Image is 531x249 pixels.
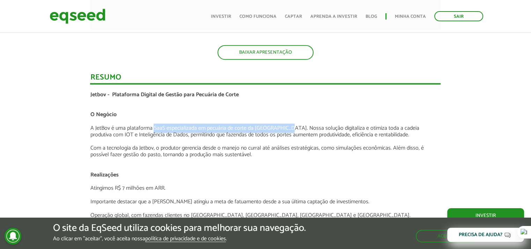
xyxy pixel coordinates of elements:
[395,14,426,19] a: Minha conta
[90,212,441,218] p: Operação global, com fazendas clientes no [GEOGRAPHIC_DATA], [GEOGRAPHIC_DATA], [GEOGRAPHIC_DATA]...
[211,14,231,19] a: Investir
[90,198,441,205] p: Importante destacar que a [PERSON_NAME] atingiu a meta de fatuamento desde a sua última captação ...
[90,185,441,191] p: Atingimos R$ 7 milhões em ARR.
[285,14,302,19] a: Captar
[239,14,276,19] a: Como funciona
[416,230,478,242] button: Aceitar
[366,14,377,19] a: Blog
[90,170,118,180] span: Realizações
[90,90,238,99] span: Jetbov - Plataforma Digital de Gestão para Pecuária de Corte
[90,145,441,158] p: Com a tecnologia da Jetbov, o produtor gerencia desde o manejo no curral até análises estratégica...
[90,74,441,84] div: Resumo
[217,45,314,60] a: BAIXAR APRESENTAÇÃO
[310,14,357,19] a: Aprenda a investir
[145,236,226,242] a: política de privacidade e de cookies
[434,11,483,21] a: Sair
[90,110,116,119] span: O Negócio
[53,235,306,242] p: Ao clicar em "aceitar", você aceita nossa .
[90,125,441,138] p: A JetBov é uma plataforma SaaS especializada em pecuária de corte da [GEOGRAPHIC_DATA]. Nossa sol...
[447,208,524,223] a: Investir
[50,7,105,25] img: EqSeed
[53,223,306,234] h5: O site da EqSeed utiliza cookies para melhorar sua navegação.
